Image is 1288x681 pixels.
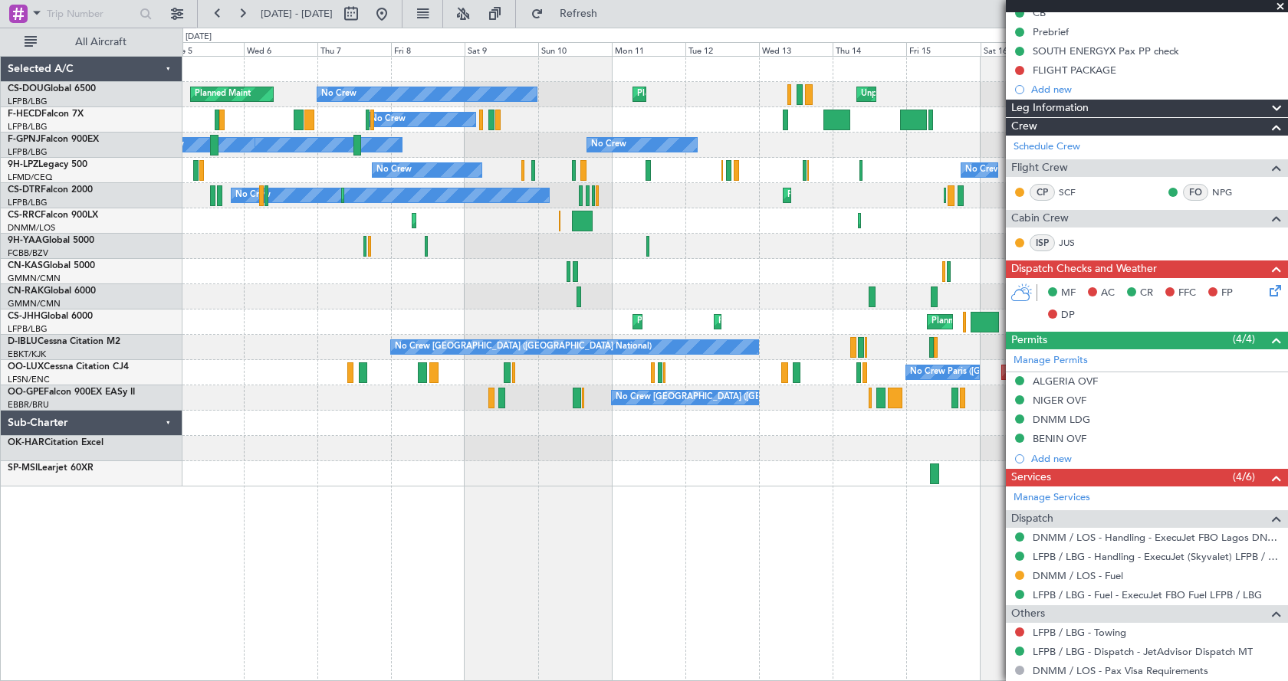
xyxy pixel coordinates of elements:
[1011,118,1037,136] span: Crew
[8,84,44,93] span: CS-DOU
[8,323,48,335] a: LFPB/LBG
[616,386,872,409] div: No Crew [GEOGRAPHIC_DATA] ([GEOGRAPHIC_DATA] National)
[1233,469,1255,485] span: (4/6)
[1101,286,1115,301] span: AC
[370,108,406,131] div: No Crew
[1033,569,1123,582] a: DNMM / LOS - Fuel
[47,2,135,25] input: Trip Number
[906,42,980,56] div: Fri 15
[235,184,271,207] div: No Crew
[8,185,41,195] span: CS-DTR
[391,42,465,56] div: Fri 8
[8,349,46,360] a: EBKT/KJK
[8,236,94,245] a: 9H-YAAGlobal 5000
[8,247,48,259] a: FCBB/BZV
[1011,510,1053,528] span: Dispatch
[1140,286,1153,301] span: CR
[637,83,879,106] div: Planned Maint [GEOGRAPHIC_DATA] ([GEOGRAPHIC_DATA])
[637,310,879,333] div: Planned Maint [GEOGRAPHIC_DATA] ([GEOGRAPHIC_DATA])
[8,121,48,133] a: LFPB/LBG
[612,42,685,56] div: Mon 11
[759,42,833,56] div: Wed 13
[376,159,412,182] div: No Crew
[8,146,48,158] a: LFPB/LBG
[833,42,906,56] div: Thu 14
[1033,64,1116,77] div: FLIGHT PACKAGE
[169,42,243,56] div: Tue 5
[1011,332,1047,349] span: Permits
[8,236,42,245] span: 9H-YAA
[8,312,41,321] span: CS-JHH
[1011,605,1045,623] span: Others
[321,83,356,106] div: No Crew
[1033,550,1280,563] a: LFPB / LBG - Handling - ExecuJet (Skyvalet) LFPB / LBG
[1014,490,1090,506] a: Manage Services
[1033,664,1208,677] a: DNMM / LOS - Pax Visa Requirements
[1033,6,1046,19] div: CB
[932,310,1173,333] div: Planned Maint [GEOGRAPHIC_DATA] ([GEOGRAPHIC_DATA])
[8,312,93,321] a: CS-JHHGlobal 6000
[1011,210,1069,228] span: Cabin Crew
[8,374,50,385] a: LFSN/ENC
[8,160,87,169] a: 9H-LPZLegacy 500
[317,42,391,56] div: Thu 7
[1233,331,1255,347] span: (4/4)
[1059,185,1093,199] a: SCF
[1033,531,1280,544] a: DNMM / LOS - Handling - ExecuJet FBO Lagos DNMM / LOS
[1061,308,1075,323] span: DP
[1178,286,1196,301] span: FFC
[465,42,538,56] div: Sat 9
[1014,353,1088,368] a: Manage Permits
[8,222,55,234] a: DNMM/LOS
[8,286,44,296] span: CN-RAK
[965,159,1001,182] div: No Crew
[8,438,44,447] span: OK-HAR
[8,337,38,346] span: D-IBLU
[547,8,611,19] span: Refresh
[8,362,44,372] span: OO-LUX
[1059,236,1093,250] a: JUS
[787,184,866,207] div: Planned Maint Sofia
[8,273,61,284] a: GMMN/CMN
[8,172,52,183] a: LFMD/CEQ
[8,337,120,346] a: D-IBLUCessna Citation M2
[685,42,759,56] div: Tue 12
[1033,626,1126,639] a: LFPB / LBG - Towing
[1011,260,1157,278] span: Dispatch Checks and Weather
[1221,286,1233,301] span: FP
[8,110,84,119] a: F-HECDFalcon 7X
[8,388,135,397] a: OO-GPEFalcon 900EX EASy II
[261,7,333,21] span: [DATE] - [DATE]
[1033,588,1262,601] a: LFPB / LBG - Fuel - ExecuJet FBO Fuel LFPB / LBG
[8,298,61,309] a: GMMN/CMN
[1033,394,1086,407] div: NIGER OVF
[8,438,103,447] a: OK-HARCitation Excel
[524,2,616,26] button: Refresh
[1011,100,1089,117] span: Leg Information
[244,42,317,56] div: Wed 6
[8,463,94,473] a: SP-MSILearjet 60XR
[1030,234,1055,251] div: ISP
[1030,184,1055,201] div: CP
[395,336,652,359] div: No Crew [GEOGRAPHIC_DATA] ([GEOGRAPHIC_DATA] National)
[1183,184,1208,201] div: FO
[1031,83,1280,96] div: Add new
[8,286,96,296] a: CN-RAKGlobal 6000
[8,261,43,270] span: CN-KAS
[1033,44,1179,57] div: SOUTH ENERGYX Pax PP check
[17,30,166,54] button: All Aircraft
[718,310,960,333] div: Planned Maint [GEOGRAPHIC_DATA] ([GEOGRAPHIC_DATA])
[8,463,38,473] span: SP-MSI
[8,135,99,144] a: F-GPNJFalcon 900EX
[910,361,1062,384] div: No Crew Paris ([GEOGRAPHIC_DATA])
[8,211,98,220] a: CS-RRCFalcon 900LX
[1011,159,1068,177] span: Flight Crew
[538,42,612,56] div: Sun 10
[8,84,96,93] a: CS-DOUGlobal 6500
[1031,452,1280,465] div: Add new
[1011,469,1051,486] span: Services
[981,42,1054,56] div: Sat 16
[8,110,41,119] span: F-HECD
[861,83,1113,106] div: Unplanned Maint [GEOGRAPHIC_DATA] ([GEOGRAPHIC_DATA])
[591,133,626,156] div: No Crew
